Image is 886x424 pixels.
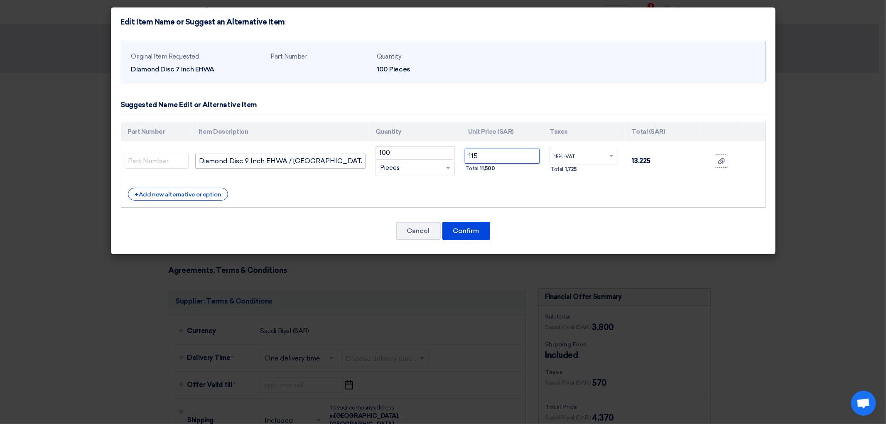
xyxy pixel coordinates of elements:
[550,148,618,164] ng-select: VAT
[369,122,461,142] th: Quantity
[135,191,139,199] span: +
[377,52,477,61] div: Quantity
[128,188,228,201] div: Add new alternative or option
[195,154,366,169] input: Add Item Description
[125,154,189,169] input: Part Number
[376,146,455,159] input: RFQ_STEP1.ITEMS.2.AMOUNT_TITLE
[565,165,577,174] span: 1,725
[442,222,490,240] button: Confirm
[380,163,400,173] span: Pieces
[550,165,563,174] span: Total
[396,222,441,240] button: Cancel
[461,122,543,142] th: Unit Price (SAR)
[271,52,371,61] div: Part Number
[625,122,699,142] th: Total (SAR)
[851,391,876,416] div: Open chat
[631,157,650,165] span: 13,225
[543,122,625,142] th: Taxes
[465,149,540,164] input: Unit Price
[121,100,257,110] div: Suggested Name Edit or Alternative Item
[131,52,264,61] div: Original Item Requested
[121,17,285,27] h4: Edit Item Name or Suggest an Alternative Item
[192,122,369,142] th: Item Description
[121,122,192,142] th: Part Number
[377,64,477,74] div: 100 Pieces
[466,164,479,173] span: Total
[480,164,495,173] span: 11,500
[131,64,264,74] div: Diamond Disc 7 Inch EHWA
